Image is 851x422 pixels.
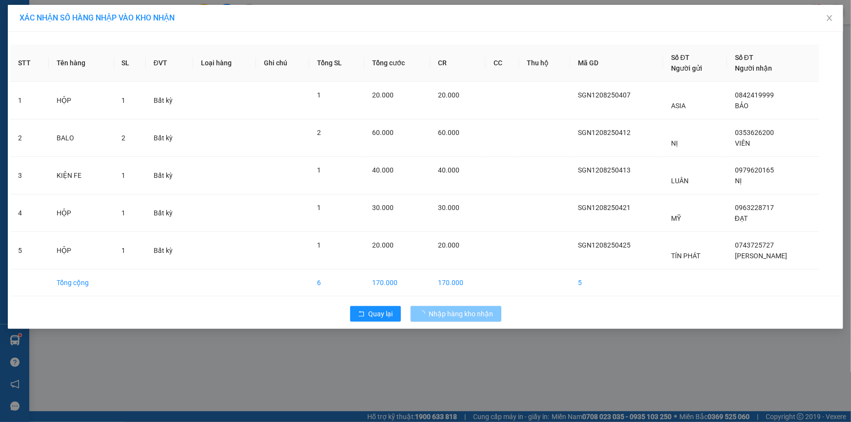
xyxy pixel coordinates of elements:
td: 170.000 [430,269,486,296]
span: ASIA [671,102,686,110]
td: 1 [10,82,49,119]
th: Tổng SL [309,44,364,82]
span: VIÊN [735,139,750,147]
td: Bất kỳ [146,119,193,157]
span: 1 [122,172,126,179]
td: Bất kỳ [146,194,193,232]
td: HỘP [49,232,114,269]
th: CR [430,44,486,82]
span: 2 [122,134,126,142]
td: BALO [49,119,114,157]
span: 2 [317,129,321,136]
span: SGN1208250425 [578,241,631,249]
span: 1 [122,96,126,104]
span: 40.000 [372,166,394,174]
td: 170.000 [364,269,430,296]
td: 3 [10,157,49,194]
th: ĐVT [146,44,193,82]
span: MỸ [671,214,681,222]
span: 30.000 [372,204,394,211]
span: 1 [122,247,126,254]
span: 30.000 [438,204,459,211]
td: Bất kỳ [146,232,193,269]
span: XÁC NHẬN SỐ HÀNG NHẬP VÀO KHO NHẬN [20,13,175,22]
span: rollback [358,310,365,318]
td: Bất kỳ [146,82,193,119]
td: KIỆN FE [49,157,114,194]
span: 20.000 [372,91,394,99]
span: loading [418,310,429,317]
span: 0842419999 [735,91,774,99]
span: ĐẠT [735,214,748,222]
span: Số ĐT [735,54,753,61]
th: Thu hộ [519,44,571,82]
span: 0743725727 [735,241,774,249]
span: SGN1208250412 [578,129,631,136]
td: HỘP [49,82,114,119]
span: Số ĐT [671,54,690,61]
span: 20.000 [438,241,459,249]
span: 1 [122,209,126,217]
span: LUÂN [671,177,689,185]
th: SL [114,44,146,82]
td: 5 [10,232,49,269]
th: Tên hàng [49,44,114,82]
th: STT [10,44,49,82]
th: Loại hàng [193,44,256,82]
span: SGN1208250421 [578,204,631,211]
button: Close [816,5,843,32]
td: Bất kỳ [146,157,193,194]
button: rollbackQuay lại [350,306,401,322]
span: Nhập hàng kho nhận [429,308,494,319]
th: Mã GD [570,44,663,82]
th: Ghi chú [256,44,309,82]
span: 0353626200 [735,129,774,136]
span: Người gửi [671,64,702,72]
button: Nhập hàng kho nhận [411,306,501,322]
span: 1 [317,91,321,99]
span: 20.000 [372,241,394,249]
td: 2 [10,119,49,157]
td: 4 [10,194,49,232]
span: 1 [317,241,321,249]
span: Người nhận [735,64,772,72]
td: HỘP [49,194,114,232]
th: Tổng cước [364,44,430,82]
span: 60.000 [372,129,394,136]
span: NỊ [735,177,742,185]
span: 40.000 [438,166,459,174]
span: 1 [317,204,321,211]
span: NỊ [671,139,678,147]
span: [PERSON_NAME] [735,252,787,260]
span: SGN1208250413 [578,166,631,174]
span: Quay lại [369,308,393,319]
span: 0979620165 [735,166,774,174]
span: 20.000 [438,91,459,99]
td: 5 [570,269,663,296]
th: CC [486,44,519,82]
span: TÍN PHÁT [671,252,700,260]
span: SGN1208250407 [578,91,631,99]
span: 1 [317,166,321,174]
td: Tổng cộng [49,269,114,296]
td: 6 [309,269,364,296]
span: 0963228717 [735,204,774,211]
span: 60.000 [438,129,459,136]
span: close [826,14,833,22]
span: BẢO [735,102,749,110]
